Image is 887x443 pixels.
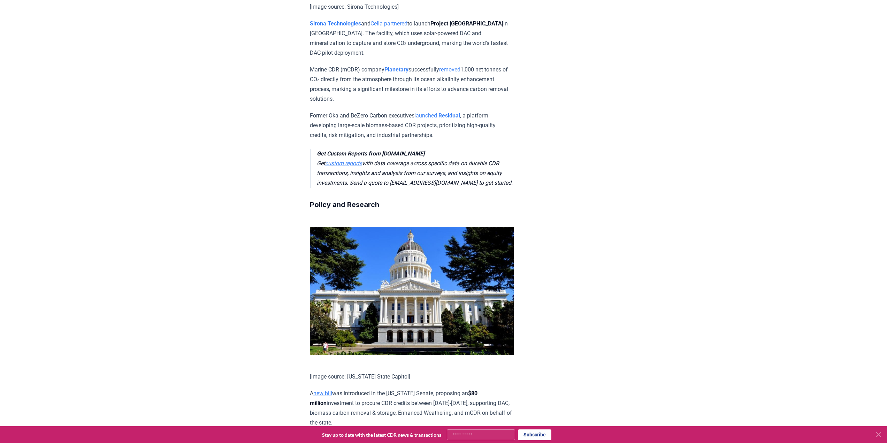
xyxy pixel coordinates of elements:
a: Cella [370,20,383,27]
strong: Get Custom Reports from [DOMAIN_NAME] [317,150,425,157]
a: Sirona Technologies [310,20,361,27]
p: Former Oka and BeZero Carbon executives , a platform developing large-scale biomass-based CDR pro... [310,111,514,140]
a: launched [414,112,437,119]
p: [Image source: [US_STATE] State Capitol] [310,372,514,382]
p: and to launch in [GEOGRAPHIC_DATA]. The facility, which uses solar-powered DAC and mineralization... [310,19,514,58]
a: partnered [384,20,407,27]
strong: Policy and Research [310,200,379,209]
strong: Project [GEOGRAPHIC_DATA] [430,20,503,27]
a: Planetary [384,66,408,73]
em: Get with data coverage across specific data on durable CDR transactions, insights and analysis fr... [317,150,513,186]
a: Residual [438,112,460,119]
p: [Image source: Sirona Technologies] [310,2,514,12]
img: blog post image [310,227,514,355]
a: removed [439,66,460,73]
p: Marine CDR (mCDR) company successfully 1,000 net tonnes of CO₂ directly from the atmosphere throu... [310,65,514,104]
a: custom reports [325,160,362,167]
a: new bill [313,390,332,397]
p: A was introduced in the [US_STATE] Senate, proposing an investment to procure CDR credits between... [310,389,514,428]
